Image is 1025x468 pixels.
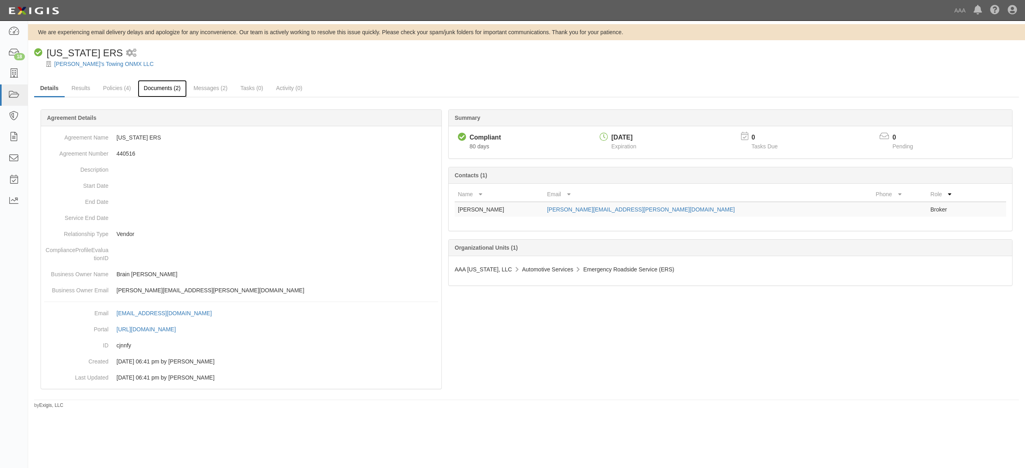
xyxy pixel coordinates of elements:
[14,53,25,60] div: 18
[44,162,108,174] dt: Description
[44,305,108,317] dt: Email
[34,80,65,97] a: Details
[470,143,489,150] span: Since 06/06/2025
[44,369,108,382] dt: Last Updated
[470,133,501,142] div: Compliant
[611,133,636,142] div: [DATE]
[44,353,438,369] dd: [DATE] 06:41 pm by [PERSON_NAME]
[44,369,438,386] dd: [DATE] 06:41 pm by [PERSON_NAME]
[44,146,438,162] dd: 440516
[116,270,438,278] p: Brain [PERSON_NAME]
[44,210,108,222] dt: Service End Date
[126,49,137,57] i: 1 scheduled workflow
[522,266,574,273] span: Automotive Services
[138,80,187,97] a: Documents (2)
[270,80,308,96] a: Activity (0)
[44,226,438,242] dd: Vendor
[65,80,96,96] a: Results
[116,326,185,333] a: [URL][DOMAIN_NAME]
[44,129,438,146] dd: [US_STATE] ERS
[547,206,735,213] a: [PERSON_NAME][EMAIL_ADDRESS][PERSON_NAME][DOMAIN_NAME]
[927,202,974,217] td: Broker
[47,115,96,121] b: Agreement Details
[44,129,108,142] dt: Agreement Name
[544,187,872,202] th: Email
[458,133,466,142] i: Compliant
[892,133,923,142] p: 0
[44,321,108,333] dt: Portal
[455,172,487,179] b: Contacts (1)
[455,187,544,202] th: Name
[44,226,108,238] dt: Relationship Type
[188,80,234,96] a: Messages (2)
[47,47,123,58] span: [US_STATE] ERS
[234,80,269,96] a: Tasks (0)
[44,337,438,353] dd: cjnnfy
[6,4,61,18] img: logo-5460c22ac91f19d4615b14bd174203de0afe785f0fc80cf4dbbc73dc1793850b.png
[927,187,974,202] th: Role
[455,266,512,273] span: AAA [US_STATE], LLC
[34,402,63,409] small: by
[116,286,438,294] p: [PERSON_NAME][EMAIL_ADDRESS][PERSON_NAME][DOMAIN_NAME]
[44,146,108,158] dt: Agreement Number
[751,133,788,142] p: 0
[990,6,1000,15] i: Help Center - Complianz
[97,80,137,96] a: Policies (4)
[950,2,970,18] a: AAA
[44,178,108,190] dt: Start Date
[455,202,544,217] td: [PERSON_NAME]
[28,28,1025,36] div: We are experiencing email delivery delays and apologize for any inconvenience. Our team is active...
[34,49,43,57] i: Compliant
[455,115,480,121] b: Summary
[44,266,108,278] dt: Business Owner Name
[54,61,154,67] a: [PERSON_NAME]'s Towing ONMX LLC
[892,143,913,150] span: Pending
[44,353,108,365] dt: Created
[583,266,674,273] span: Emergency Roadside Service (ERS)
[44,194,108,206] dt: End Date
[751,143,778,150] span: Tasks Due
[455,244,518,251] b: Organizational Units (1)
[116,310,221,316] a: [EMAIL_ADDRESS][DOMAIN_NAME]
[44,337,108,349] dt: ID
[39,402,63,408] a: Exigis, LLC
[872,187,927,202] th: Phone
[34,46,123,60] div: New Mexico ERS
[44,282,108,294] dt: Business Owner Email
[116,309,212,317] div: [EMAIL_ADDRESS][DOMAIN_NAME]
[611,143,636,150] span: Expiration
[44,242,108,262] dt: ComplianceProfileEvaluationID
